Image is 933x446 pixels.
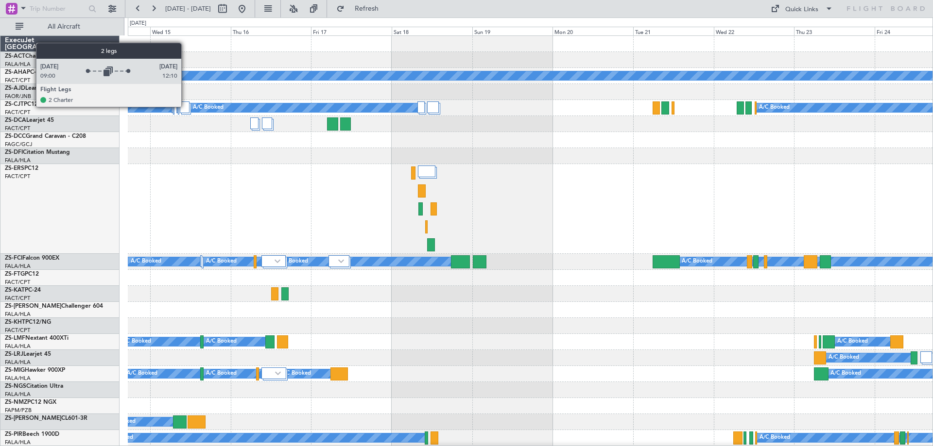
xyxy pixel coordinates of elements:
a: ZS-NMZPC12 NGX [5,399,56,405]
span: ZS-PIR [5,431,22,437]
a: ZS-KATPC-24 [5,287,41,293]
a: ZS-[PERSON_NAME]CL601-3R [5,415,87,421]
span: ZS-DFI [5,149,23,155]
div: A/C Booked [682,254,712,269]
span: ZS-NGS [5,383,26,389]
a: ZS-FTGPC12 [5,271,39,277]
div: A/C Booked [830,366,861,381]
div: Thu 23 [794,27,875,35]
a: FACT/CPT [5,125,30,132]
div: Tue 21 [633,27,714,35]
div: Wed 15 [150,27,231,35]
span: ZS-[PERSON_NAME] [5,303,61,309]
div: A/C Booked [206,366,237,381]
span: ZS-AHA [5,69,27,75]
a: ZS-LRJLearjet 45 [5,351,51,357]
div: A/C Booked [206,334,237,349]
a: FALA/HLA [5,375,31,382]
img: arrow-gray.svg [275,371,281,375]
span: ZS-AJD [5,85,25,91]
a: FACT/CPT [5,279,30,286]
a: FALA/HLA [5,263,31,270]
a: ZS-KHTPC12/NG [5,319,51,325]
span: ZS-CJT [5,101,24,107]
a: FALA/HLA [5,391,31,398]
a: ZS-ACTChallenger 300 [5,53,67,59]
div: Mon 20 [553,27,633,35]
a: ZS-PIRBeech 1900D [5,431,59,437]
a: FACT/CPT [5,327,30,334]
a: ZS-DCALearjet 45 [5,117,54,123]
button: Refresh [332,1,390,17]
button: Quick Links [766,1,838,17]
a: FALA/HLA [5,61,31,68]
a: FALA/HLA [5,359,31,366]
span: ZS-ACT [5,53,25,59]
span: ZS-MIG [5,367,25,373]
div: A/C Booked [760,430,790,445]
img: arrow-gray.svg [338,259,344,263]
div: Quick Links [785,5,818,15]
div: Fri 17 [311,27,392,35]
span: ZS-FTG [5,271,25,277]
div: A/C Booked [206,254,237,269]
a: FALA/HLA [5,157,31,164]
a: FALA/HLA [5,439,31,446]
div: A/C Booked [280,366,311,381]
input: Trip Number [30,1,86,16]
span: ZS-LMF [5,335,25,341]
a: FAGC/GCJ [5,141,32,148]
span: ZS-NMZ [5,399,27,405]
span: ZS-LRJ [5,351,23,357]
a: ZS-DCCGrand Caravan - C208 [5,133,86,139]
div: A/C Booked [759,100,790,115]
a: ZS-LMFNextant 400XTi [5,335,69,341]
a: ZS-[PERSON_NAME]Challenger 604 [5,303,103,309]
span: Refresh [346,5,387,12]
div: Thu 16 [231,27,311,35]
a: ZS-NGSCitation Ultra [5,383,63,389]
a: ZS-DFICitation Mustang [5,149,70,155]
span: ZS-FCI [5,255,22,261]
div: A/C Booked [127,366,157,381]
a: ZS-CJTPC12/47E [5,101,51,107]
button: All Aircraft [11,19,105,34]
a: FACT/CPT [5,77,30,84]
div: A/C Booked [837,334,868,349]
span: ZS-KAT [5,287,25,293]
a: FACT/CPT [5,173,30,180]
a: FALA/HLA [5,343,31,350]
div: A/C Booked [193,100,224,115]
a: ZS-AJDLearjet 45XR [5,85,61,91]
span: ZS-ERS [5,165,24,171]
a: FACT/CPT [5,109,30,116]
div: A/C Booked [131,254,161,269]
div: A/C Booked [277,254,308,269]
div: A/C Booked [829,350,859,365]
div: Wed 22 [714,27,795,35]
span: All Aircraft [25,23,103,30]
span: [DATE] - [DATE] [165,4,211,13]
a: ZS-FCIFalcon 900EX [5,255,59,261]
div: Sun 19 [472,27,553,35]
span: ZS-[PERSON_NAME] [5,415,61,421]
img: arrow-gray.svg [275,259,280,263]
span: ZS-DCC [5,133,26,139]
a: FAOR/JNB [5,93,31,100]
a: FAPM/PZB [5,407,32,414]
a: FALA/HLA [5,311,31,318]
span: ZS-DCA [5,117,26,123]
a: ZS-AHAPC-24 [5,69,43,75]
div: Sat 18 [392,27,472,35]
span: ZS-KHT [5,319,25,325]
a: ZS-MIGHawker 900XP [5,367,65,373]
div: [DATE] [130,19,146,28]
div: A/C Booked [121,334,151,349]
a: ZS-ERSPC12 [5,165,38,171]
a: FACT/CPT [5,295,30,302]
